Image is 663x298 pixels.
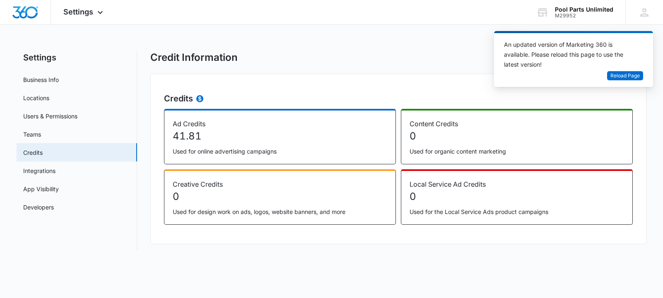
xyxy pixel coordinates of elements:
[173,179,387,189] p: Creative Credits
[173,207,387,216] p: Used for design work on ads, logos, website banners, and more
[410,179,624,189] p: Local Service Ad Credits
[23,185,59,193] a: App Visibility
[23,203,54,211] a: Developers
[610,72,640,80] span: Reload Page
[164,92,633,105] h2: Credits
[23,75,59,84] a: Business Info
[23,112,77,120] a: Users & Permissions
[173,129,387,144] p: 41.81
[23,148,43,157] a: Credits
[173,147,387,156] p: Used for online advertising campaigns
[410,207,624,216] p: Used for the Local Service Ads product campaigns
[23,166,55,175] a: Integrations
[23,130,41,139] a: Teams
[504,40,633,70] div: An updated version of Marketing 360 is available. Please reload this page to use the latest version!
[607,71,643,81] button: Reload Page
[173,119,387,129] p: Ad Credits
[555,6,613,13] div: account name
[173,189,387,204] p: 0
[410,147,624,156] p: Used for organic content marketing
[23,94,49,102] a: Locations
[410,129,624,144] p: 0
[410,189,624,204] p: 0
[150,51,238,64] h1: Credit Information
[410,119,624,129] p: Content Credits
[17,51,137,64] h2: Settings
[63,7,93,16] span: Settings
[555,13,613,19] div: account id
